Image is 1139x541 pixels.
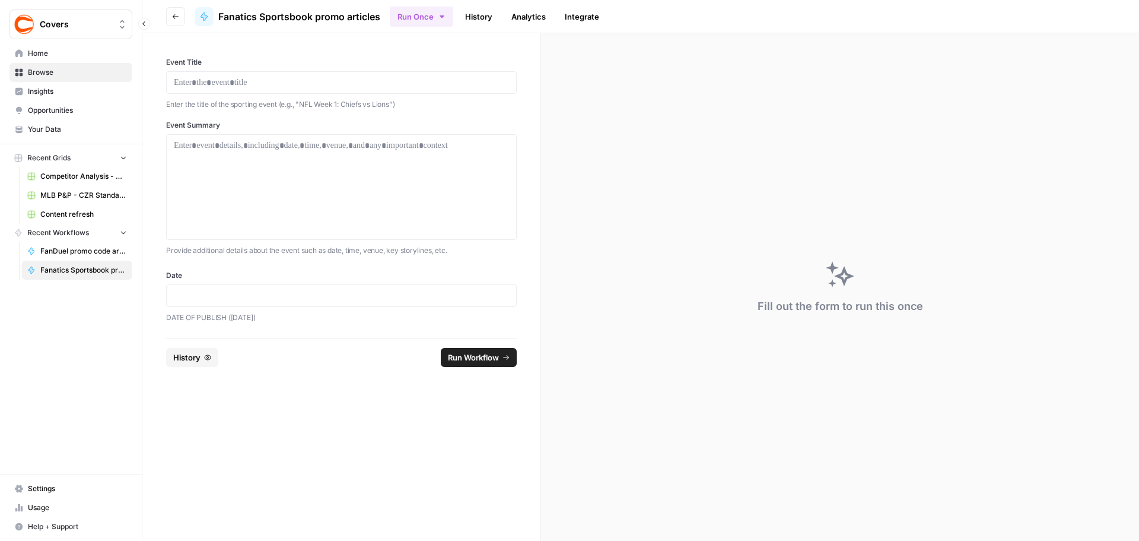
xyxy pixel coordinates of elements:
span: Browse [28,67,127,78]
a: Fanatics Sportsbook promo articles [195,7,380,26]
span: Insights [28,86,127,97]
a: Your Data [9,120,132,139]
span: Fanatics Sportsbook promo articles [40,265,127,276]
label: Date [166,270,517,281]
button: Workspace: Covers [9,10,132,39]
a: Settings [9,479,132,498]
a: Analytics [504,7,553,26]
a: Usage [9,498,132,517]
a: Content refresh [22,205,132,224]
span: Settings [28,483,127,494]
p: DATE OF PUBLISH ([DATE]) [166,312,517,324]
span: Fanatics Sportsbook promo articles [218,10,380,24]
a: Home [9,44,132,63]
span: Home [28,48,127,59]
span: Recent Workflows [27,227,89,238]
a: Insights [9,82,132,101]
button: Run Once [390,7,453,27]
button: Recent Workflows [9,224,132,242]
div: Fill out the form to run this once [758,298,923,315]
p: Provide additional details about the event such as date, time, venue, key storylines, etc. [166,245,517,257]
button: Help + Support [9,517,132,536]
span: Content refresh [40,209,127,220]
button: Recent Grids [9,149,132,167]
span: Opportunities [28,105,127,116]
span: History [173,352,201,363]
a: Competitor Analysis - URL Specific Grid [22,167,132,186]
span: Recent Grids [27,153,71,163]
button: History [166,348,218,367]
span: Usage [28,502,127,513]
span: Run Workflow [448,352,499,363]
span: FanDuel promo code articles [40,246,127,257]
label: Event Summary [166,120,517,131]
a: Integrate [558,7,606,26]
img: Covers Logo [14,14,35,35]
a: Opportunities [9,101,132,120]
span: Competitor Analysis - URL Specific Grid [40,171,127,182]
a: MLB P&P - CZR Standard (Production) Grid [22,186,132,205]
a: FanDuel promo code articles [22,242,132,261]
span: Your Data [28,124,127,135]
label: Event Title [166,57,517,68]
a: Browse [9,63,132,82]
span: Covers [40,18,112,30]
span: MLB P&P - CZR Standard (Production) Grid [40,190,127,201]
a: Fanatics Sportsbook promo articles [22,261,132,280]
p: Enter the title of the sporting event (e.g., "NFL Week 1: Chiefs vs Lions") [166,99,517,110]
span: Help + Support [28,521,127,532]
button: Run Workflow [441,348,517,367]
a: History [458,7,499,26]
